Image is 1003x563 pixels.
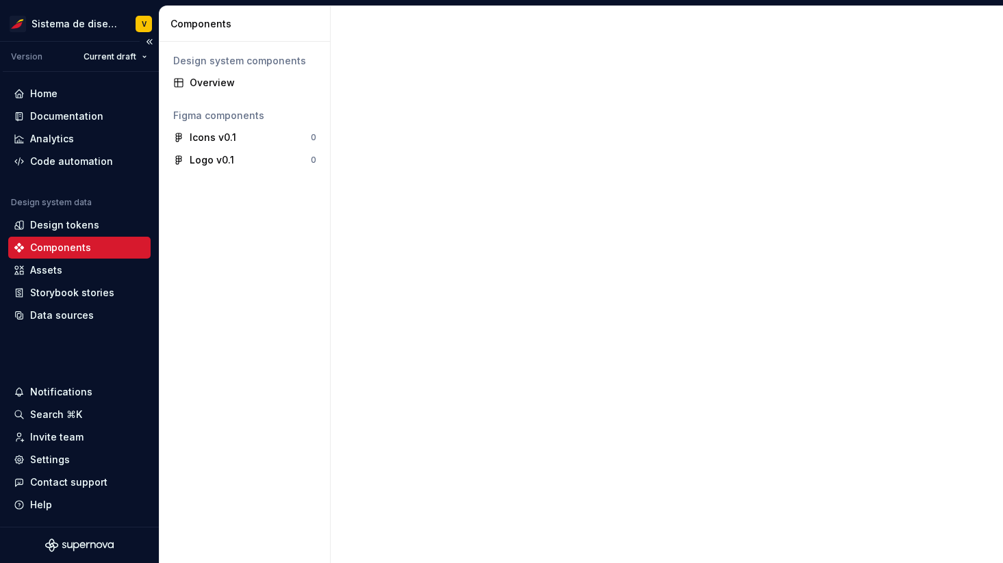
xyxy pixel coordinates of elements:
button: Contact support [8,471,151,493]
a: Settings [8,449,151,471]
a: Design tokens [8,214,151,236]
div: Contact support [30,475,107,489]
a: Code automation [8,150,151,172]
a: Data sources [8,304,151,326]
a: Assets [8,259,151,281]
span: Current draft [84,51,136,62]
div: Figma components [173,109,316,122]
div: Components [170,17,325,31]
div: Data sources [30,309,94,322]
div: Overview [190,76,316,90]
a: Overview [168,72,322,94]
a: Icons v0.10 [168,127,322,148]
button: Sistema de diseño IberiaV [3,9,156,38]
div: Icons v0.1 [190,131,236,144]
button: Notifications [8,381,151,403]
div: Design tokens [30,218,99,232]
div: Documentation [30,109,103,123]
button: Current draft [77,47,153,66]
div: Logo v0.1 [190,153,234,167]
button: Help [8,494,151,516]
a: Analytics [8,128,151,150]
a: Components [8,237,151,259]
div: Storybook stories [30,286,114,300]
div: Version [11,51,42,62]
svg: Supernova Logo [45,538,114,552]
div: Components [30,241,91,254]
a: Logo v0.10 [168,149,322,171]
div: Code automation [30,155,113,168]
div: Design system data [11,197,92,208]
div: Help [30,498,52,512]
a: Invite team [8,426,151,448]
div: Settings [30,453,70,467]
div: 0 [311,132,316,143]
div: 0 [311,155,316,166]
button: Collapse sidebar [140,32,159,51]
div: Analytics [30,132,74,146]
img: 55604660-494d-44a9-beb2-692398e9940a.png [10,16,26,32]
a: Home [8,83,151,105]
button: Search ⌘K [8,404,151,425]
div: Invite team [30,430,84,444]
a: Storybook stories [8,282,151,304]
div: Design system components [173,54,316,68]
a: Documentation [8,105,151,127]
div: Search ⌘K [30,408,82,421]
div: Assets [30,263,62,277]
div: Home [30,87,58,101]
div: Sistema de diseño Iberia [31,17,119,31]
div: Notifications [30,385,92,399]
div: V [142,18,147,29]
